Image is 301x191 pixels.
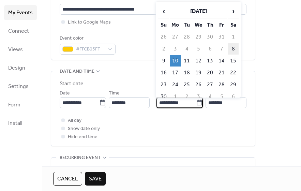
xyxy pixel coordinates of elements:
td: 28 [181,31,192,43]
td: 5 [216,91,227,102]
span: ‹ [159,4,169,18]
span: Show date only [68,125,100,133]
td: 7 [216,43,227,55]
a: Form [4,97,37,112]
td: 30 [205,31,215,43]
span: Settings [8,81,29,92]
td: 18 [181,67,192,78]
td: 17 [170,67,181,78]
th: Tu [181,19,192,31]
td: 23 [158,79,169,90]
td: 29 [228,79,239,90]
span: Link to Google Maps [68,18,111,27]
span: #FFCB05FF [76,45,105,54]
td: 26 [193,79,204,90]
span: Hide end time [68,133,97,141]
a: Connect [4,24,37,39]
th: We [193,19,204,31]
th: Th [205,19,215,31]
td: 3 [193,91,204,102]
td: 21 [216,67,227,78]
span: Install [8,118,22,129]
span: Cancel [57,175,78,183]
td: 27 [205,79,215,90]
td: 26 [158,31,169,43]
a: Install [4,116,37,131]
th: Fr [216,19,227,31]
th: Mo [170,19,181,31]
span: Save [89,175,102,183]
td: 12 [193,55,204,67]
td: 27 [170,31,181,43]
td: 29 [193,31,204,43]
a: Settings [4,79,37,94]
span: Date and time [60,68,94,76]
td: 10 [170,55,181,67]
span: Recurring event [60,154,101,162]
td: 6 [228,91,239,102]
td: 24 [170,79,181,90]
td: 4 [181,43,192,55]
td: 20 [205,67,215,78]
td: 9 [158,55,169,67]
td: 3 [170,43,181,55]
a: My Events [4,5,37,20]
td: 11 [181,55,192,67]
span: My Events [8,8,33,18]
button: Save [85,172,106,186]
td: 1 [170,91,181,102]
span: Date [60,89,70,98]
span: Views [8,44,23,55]
td: 25 [181,79,192,90]
td: 5 [193,43,204,55]
td: 15 [228,55,239,67]
td: 1 [228,31,239,43]
span: All day [68,117,81,125]
span: Connect [8,26,29,37]
a: Views [4,42,37,57]
td: 19 [193,67,204,78]
button: Cancel [53,172,82,186]
td: 13 [205,55,215,67]
span: Form [8,100,20,111]
div: Event color [60,34,114,43]
td: 4 [205,91,215,102]
th: Sa [228,19,239,31]
th: Su [158,19,169,31]
td: 14 [216,55,227,67]
div: Start date [60,80,84,88]
th: [DATE] [170,4,227,19]
td: 31 [216,31,227,43]
td: 30 [158,91,169,102]
span: Time [109,89,120,98]
td: 2 [181,91,192,102]
td: 16 [158,67,169,78]
span: Design [8,63,25,74]
a: Design [4,60,37,75]
td: 2 [158,43,169,55]
td: 22 [228,67,239,78]
td: 28 [216,79,227,90]
td: 6 [205,43,215,55]
span: › [228,4,238,18]
td: 8 [228,43,239,55]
